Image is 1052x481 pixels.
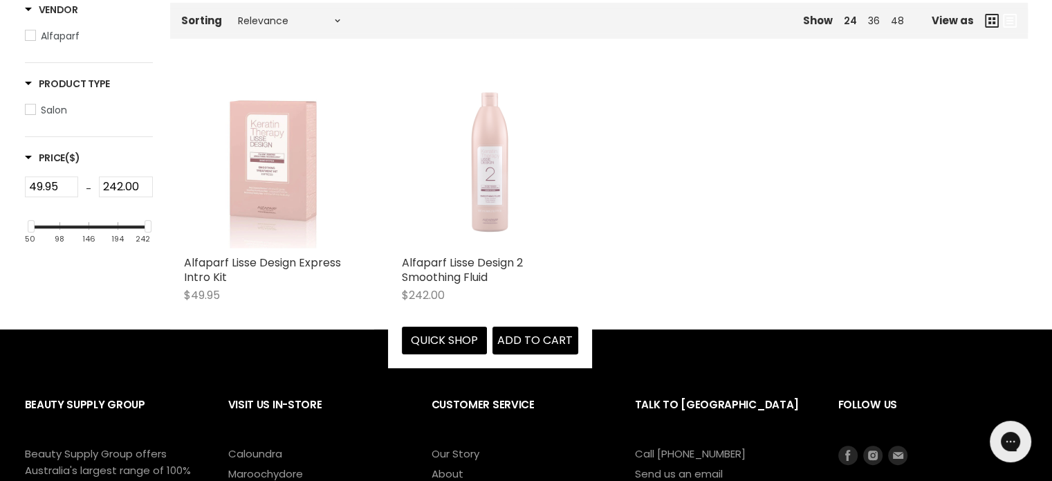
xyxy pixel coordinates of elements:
[111,235,124,244] div: 194
[41,29,80,43] span: Alfaparf
[402,327,488,354] button: Quick shop
[402,72,578,248] img: Alfaparf Lisse Design 2 Smoothing Fluid
[181,15,222,26] label: Sorting
[99,176,153,197] input: Max Price
[402,287,445,303] span: $242.00
[25,235,35,244] div: 50
[25,3,78,17] h3: Vendor
[78,176,99,201] div: -
[25,102,153,118] a: Salon
[402,255,523,285] a: Alfaparf Lisse Design 2 Smoothing Fluid
[25,388,201,445] h2: Beauty Supply Group
[635,466,723,481] a: Send us an email
[891,14,904,28] a: 48
[82,235,95,244] div: 146
[41,103,67,117] span: Salon
[184,287,220,303] span: $49.95
[55,235,64,244] div: 98
[184,255,341,285] a: Alfaparf Lisse Design Express Intro Kit
[136,235,150,244] div: 242
[25,176,79,197] input: Min Price
[25,28,153,44] a: Alfaparf
[635,446,746,461] a: Call [PHONE_NUMBER]
[803,13,833,28] span: Show
[497,332,573,348] span: Add to cart
[228,446,282,461] a: Caloundra
[228,388,404,445] h2: Visit Us In-Store
[932,15,974,26] span: View as
[983,416,1038,467] iframe: Gorgias live chat messenger
[838,388,1028,445] h2: Follow us
[432,446,479,461] a: Our Story
[635,388,811,445] h2: Talk to [GEOGRAPHIC_DATA]
[844,14,857,28] a: 24
[432,466,463,481] a: About
[25,151,80,165] h3: Price($)
[25,151,80,165] span: Price
[25,77,111,91] h3: Product Type
[184,72,360,248] img: Alfaparf Lisse Design Express Intro Kit
[432,388,607,445] h2: Customer Service
[492,327,578,354] button: Add to cart
[65,151,80,165] span: ($)
[868,14,880,28] a: 36
[228,466,303,481] a: Maroochydore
